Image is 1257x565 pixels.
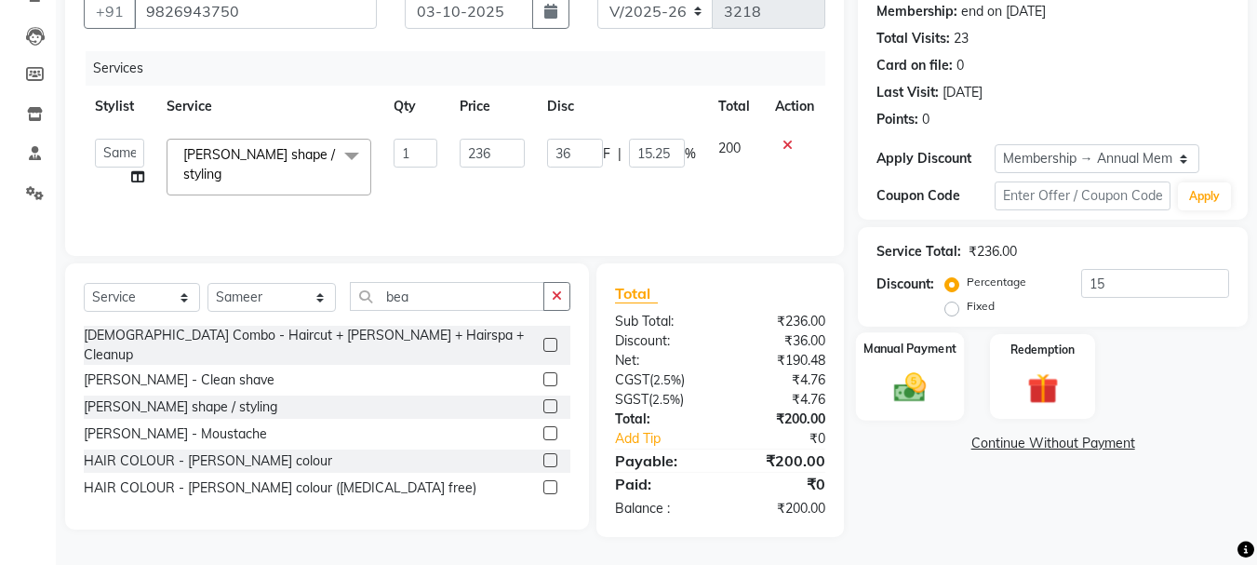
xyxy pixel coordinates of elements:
div: ₹190.48 [720,351,839,370]
span: 2.5% [652,392,680,407]
div: ₹4.76 [720,390,839,410]
label: Fixed [967,298,995,315]
div: ( ) [601,370,720,390]
th: Action [764,86,825,128]
a: Add Tip [601,429,740,449]
div: Service Total: [876,242,961,262]
div: 23 [954,29,969,48]
div: Net: [601,351,720,370]
div: Coupon Code [876,186,994,206]
a: x [221,166,230,182]
img: _cash.svg [884,369,936,406]
div: ₹0 [741,429,840,449]
span: 200 [718,140,741,156]
div: ₹236.00 [969,242,1017,262]
img: _gift.svg [1018,370,1068,408]
div: Discount: [876,275,934,294]
a: Continue Without Payment [862,434,1244,453]
span: CGST [615,371,649,388]
div: end on [DATE] [961,2,1046,21]
label: Manual Payment [863,340,956,357]
button: Apply [1178,182,1231,210]
div: [PERSON_NAME] shape / styling [84,397,277,417]
div: Apply Discount [876,149,994,168]
span: | [618,144,622,164]
span: Total [615,284,658,303]
th: Service [155,86,382,128]
div: Payable: [601,450,720,472]
div: Total Visits: [876,29,950,48]
div: Points: [876,110,918,129]
div: Paid: [601,473,720,495]
th: Qty [382,86,449,128]
div: Last Visit: [876,83,939,102]
div: Total: [601,410,720,429]
div: Membership: [876,2,957,21]
input: Enter Offer / Coupon Code [995,182,1170,210]
span: [PERSON_NAME] shape / styling [183,146,335,182]
input: Search or Scan [350,282,544,311]
div: [DEMOGRAPHIC_DATA] Combo - Haircut + [PERSON_NAME] + Hairspa + Cleanup [84,326,536,365]
div: ( ) [601,390,720,410]
th: Total [707,86,764,128]
th: Disc [536,86,707,128]
th: Price [448,86,535,128]
span: F [603,144,610,164]
th: Stylist [84,86,155,128]
div: ₹4.76 [720,370,839,390]
div: Balance : [601,499,720,518]
div: Discount: [601,331,720,351]
div: [DATE] [943,83,983,102]
span: 2.5% [653,372,681,387]
div: [PERSON_NAME] - Clean shave [84,370,274,390]
div: 0 [922,110,929,129]
div: Card on file: [876,56,953,75]
div: ₹36.00 [720,331,839,351]
div: HAIR COLOUR - [PERSON_NAME] colour ([MEDICAL_DATA] free) [84,478,476,498]
div: Services [86,51,839,86]
div: 0 [956,56,964,75]
div: ₹236.00 [720,312,839,331]
label: Redemption [1010,342,1075,358]
div: ₹200.00 [720,499,839,518]
label: Percentage [967,274,1026,290]
span: % [685,144,696,164]
span: SGST [615,391,649,408]
div: ₹200.00 [720,410,839,429]
div: [PERSON_NAME] - Moustache [84,424,267,444]
div: Sub Total: [601,312,720,331]
div: HAIR COLOUR - [PERSON_NAME] colour [84,451,332,471]
div: ₹0 [720,473,839,495]
div: ₹200.00 [720,450,839,472]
